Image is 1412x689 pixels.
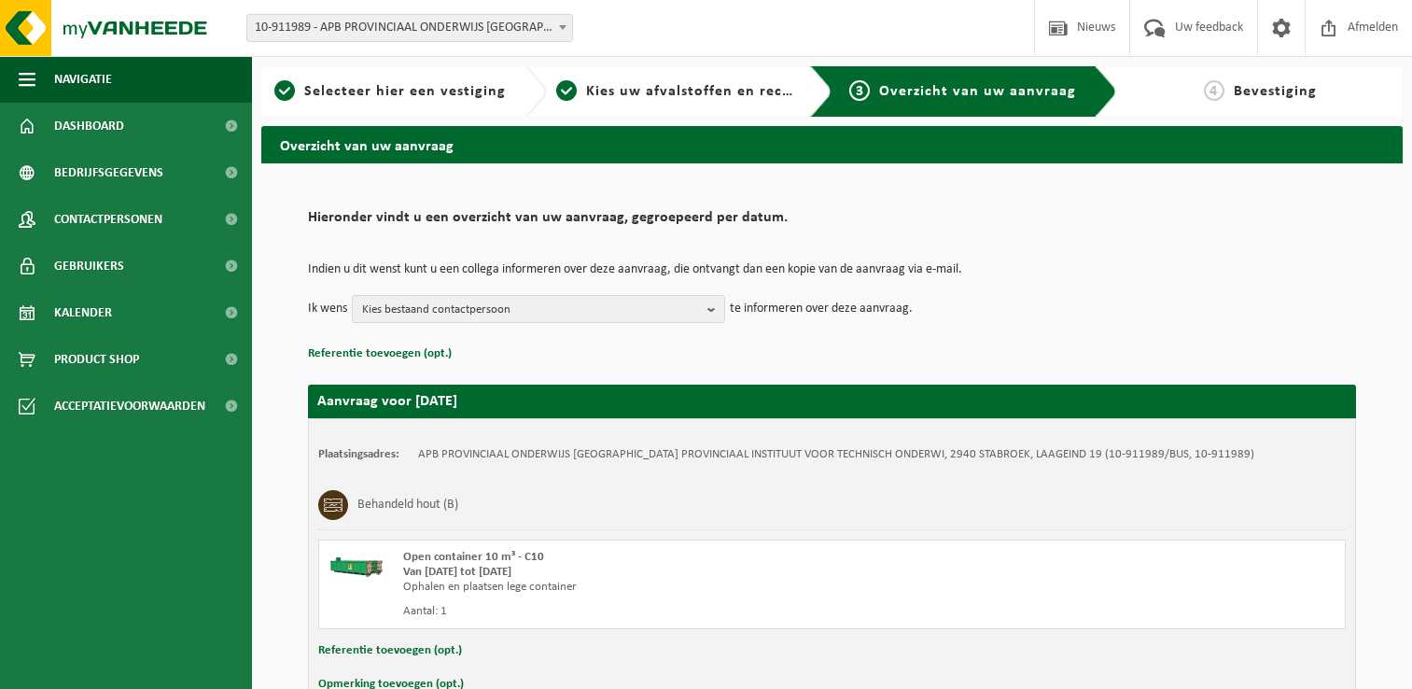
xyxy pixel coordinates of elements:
[586,84,843,99] span: Kies uw afvalstoffen en recipiënten
[308,210,1356,235] h2: Hieronder vindt u een overzicht van uw aanvraag, gegroepeerd per datum.
[54,196,162,243] span: Contactpersonen
[54,103,124,149] span: Dashboard
[54,383,205,429] span: Acceptatievoorwaarden
[403,604,907,619] div: Aantal: 1
[1204,80,1224,101] span: 4
[318,448,399,460] strong: Plaatsingsadres:
[54,336,139,383] span: Product Shop
[304,84,506,99] span: Selecteer hier een vestiging
[329,550,384,578] img: HK-XC-10-GN-00.png
[54,289,112,336] span: Kalender
[730,295,913,323] p: te informeren over deze aanvraag.
[247,15,572,41] span: 10-911989 - APB PROVINCIAAL ONDERWIJS ANTWERPEN PROVINCIAAL INSTITUUT VOOR TECHNISCH ONDERWI - ST...
[1234,84,1317,99] span: Bevestiging
[54,243,124,289] span: Gebruikers
[418,447,1254,462] td: APB PROVINCIAAL ONDERWIJS [GEOGRAPHIC_DATA] PROVINCIAAL INSTITUUT VOOR TECHNISCH ONDERWI, 2940 ST...
[308,342,452,366] button: Referentie toevoegen (opt.)
[403,580,907,595] div: Ophalen en plaatsen lege container
[261,126,1403,162] h2: Overzicht van uw aanvraag
[879,84,1076,99] span: Overzicht van uw aanvraag
[308,263,1356,276] p: Indien u dit wenst kunt u een collega informeren over deze aanvraag, die ontvangt dan een kopie v...
[556,80,577,101] span: 2
[54,149,163,196] span: Bedrijfsgegevens
[271,80,510,103] a: 1Selecteer hier een vestiging
[849,80,870,101] span: 3
[362,296,700,324] span: Kies bestaand contactpersoon
[54,56,112,103] span: Navigatie
[318,639,462,663] button: Referentie toevoegen (opt.)
[246,14,573,42] span: 10-911989 - APB PROVINCIAAL ONDERWIJS ANTWERPEN PROVINCIAAL INSTITUUT VOOR TECHNISCH ONDERWI - ST...
[317,394,457,409] strong: Aanvraag voor [DATE]
[308,295,347,323] p: Ik wens
[357,490,458,520] h3: Behandeld hout (B)
[403,566,511,578] strong: Van [DATE] tot [DATE]
[556,80,795,103] a: 2Kies uw afvalstoffen en recipiënten
[274,80,295,101] span: 1
[352,295,725,323] button: Kies bestaand contactpersoon
[403,551,544,563] span: Open container 10 m³ - C10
